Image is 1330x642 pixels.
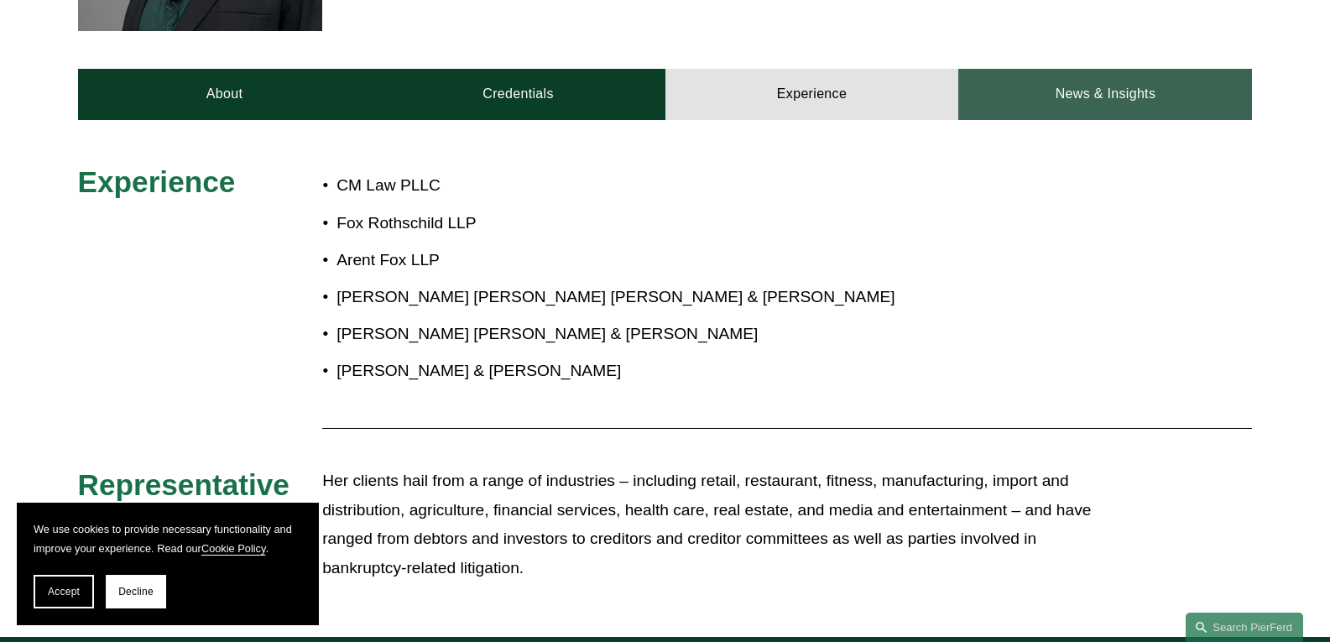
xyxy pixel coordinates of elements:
a: News & Insights [958,69,1252,119]
a: Cookie Policy [201,542,266,555]
span: Decline [118,586,154,598]
p: [PERSON_NAME] [PERSON_NAME] [PERSON_NAME] & [PERSON_NAME] [336,283,1105,312]
span: Representative Experience [78,468,298,538]
span: Experience [78,165,236,198]
p: We use cookies to provide necessary functionality and improve your experience. Read our . [34,519,302,558]
span: Accept [48,586,80,598]
section: Cookie banner [17,503,319,625]
a: Credentials [372,69,665,119]
a: Experience [665,69,959,119]
p: Arent Fox LLP [336,246,1105,275]
button: Decline [106,575,166,608]
p: Her clients hail from a range of industries – including retail, restaurant, fitness, manufacturin... [322,467,1105,582]
p: Fox Rothschild LLP [336,209,1105,238]
a: About [78,69,372,119]
p: [PERSON_NAME] & [PERSON_NAME] [336,357,1105,386]
p: CM Law PLLC [336,171,1105,201]
a: Search this site [1186,613,1303,642]
button: Accept [34,575,94,608]
p: [PERSON_NAME] [PERSON_NAME] & [PERSON_NAME] [336,320,1105,349]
